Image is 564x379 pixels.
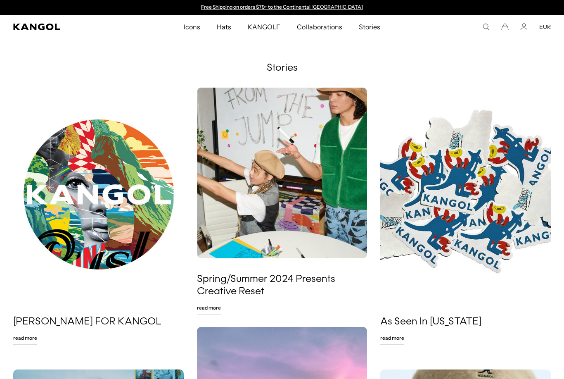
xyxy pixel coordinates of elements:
a: Hats [209,15,239,39]
button: Cart [501,23,509,31]
img: TRISTAN EATON FOR KANGOL [13,88,184,301]
a: [PERSON_NAME] FOR KANGOL [13,316,161,328]
a: Read More [380,331,404,345]
a: Kangol [13,24,121,30]
a: Stories [351,15,389,39]
div: Announcement [197,4,367,11]
a: As Seen In [US_STATE] [380,316,481,328]
span: Icons [184,15,200,39]
div: 1 of 2 [197,4,367,11]
img: Spring/Summer 2024 Presents Creative Reset [197,88,367,258]
a: Collaborations [289,15,350,39]
a: Account [520,23,528,31]
a: Spring/Summer 2024 Presents Creative Reset [197,273,367,298]
summary: Search here [482,23,490,31]
slideshow-component: Announcement bar [197,4,367,11]
a: Read More [13,331,37,345]
a: KANGOLF [239,15,289,39]
span: KANGOLF [248,15,280,39]
a: Read More [197,301,221,315]
a: Free Shipping on orders $79+ to the Continental [GEOGRAPHIC_DATA] [201,4,363,10]
span: Stories [359,15,380,39]
button: EUR [539,23,551,31]
span: Collaborations [297,15,342,39]
a: Icons [175,15,209,39]
img: As Seen In New York [380,88,551,301]
span: Hats [217,15,231,39]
